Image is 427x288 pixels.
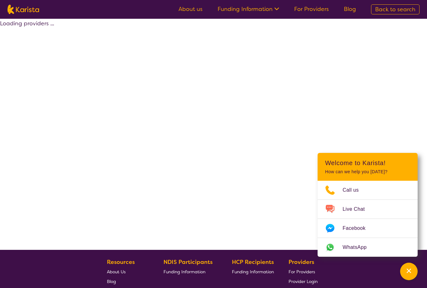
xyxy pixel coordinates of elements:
[289,258,314,266] b: Providers
[232,258,274,266] b: HCP Recipients
[400,263,418,280] button: Channel Menu
[232,267,274,276] a: Funding Information
[289,269,315,275] span: For Providers
[107,269,126,275] span: About Us
[289,279,318,284] span: Provider Login
[343,185,366,195] span: Call us
[318,181,418,257] ul: Choose channel
[344,5,356,13] a: Blog
[289,276,318,286] a: Provider Login
[107,279,116,284] span: Blog
[294,5,329,13] a: For Providers
[318,238,418,257] a: Web link opens in a new tab.
[289,267,318,276] a: For Providers
[325,159,410,167] h2: Welcome to Karista!
[163,258,213,266] b: NDIS Participants
[343,205,372,214] span: Live Chat
[107,276,149,286] a: Blog
[343,243,374,252] span: WhatsApp
[218,5,279,13] a: Funding Information
[163,267,217,276] a: Funding Information
[325,169,410,174] p: How can we help you [DATE]?
[343,224,373,233] span: Facebook
[371,4,419,14] a: Back to search
[178,5,203,13] a: About us
[232,269,274,275] span: Funding Information
[107,258,135,266] b: Resources
[375,6,415,13] span: Back to search
[163,269,205,275] span: Funding Information
[318,153,418,257] div: Channel Menu
[8,5,39,14] img: Karista logo
[107,267,149,276] a: About Us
